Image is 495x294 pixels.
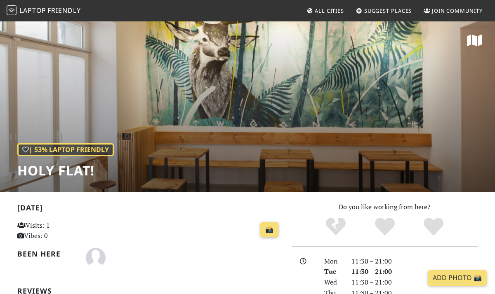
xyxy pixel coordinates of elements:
[260,222,278,238] a: 📸
[346,266,483,277] div: 11:30 – 21:00
[47,6,80,15] span: Friendly
[17,163,114,178] h1: HOLY FLAT!
[364,7,412,14] span: Suggest Places
[17,250,76,258] h2: Been here
[17,143,114,156] div: | 53% Laptop Friendly
[346,256,483,267] div: 11:30 – 21:00
[346,277,483,288] div: 11:30 – 21:00
[86,252,106,261] span: Magda Magda
[292,202,478,212] p: Do you like working from here?
[17,220,99,241] p: Visits: 1 Vibes: 0
[7,4,81,18] a: LaptopFriendly LaptopFriendly
[303,3,347,18] a: All Cities
[360,217,409,237] div: Yes
[420,3,486,18] a: Join Community
[319,266,346,277] div: Tue
[7,5,16,15] img: LaptopFriendly
[17,203,282,215] h2: [DATE]
[319,256,346,267] div: Mon
[319,277,346,288] div: Wed
[428,270,487,286] a: Add Photo 📸
[311,217,360,237] div: No
[86,248,106,268] img: 2247-magda.jpg
[315,7,344,14] span: All Cities
[409,217,458,237] div: Definitely!
[19,6,46,15] span: Laptop
[353,3,415,18] a: Suggest Places
[432,7,483,14] span: Join Community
